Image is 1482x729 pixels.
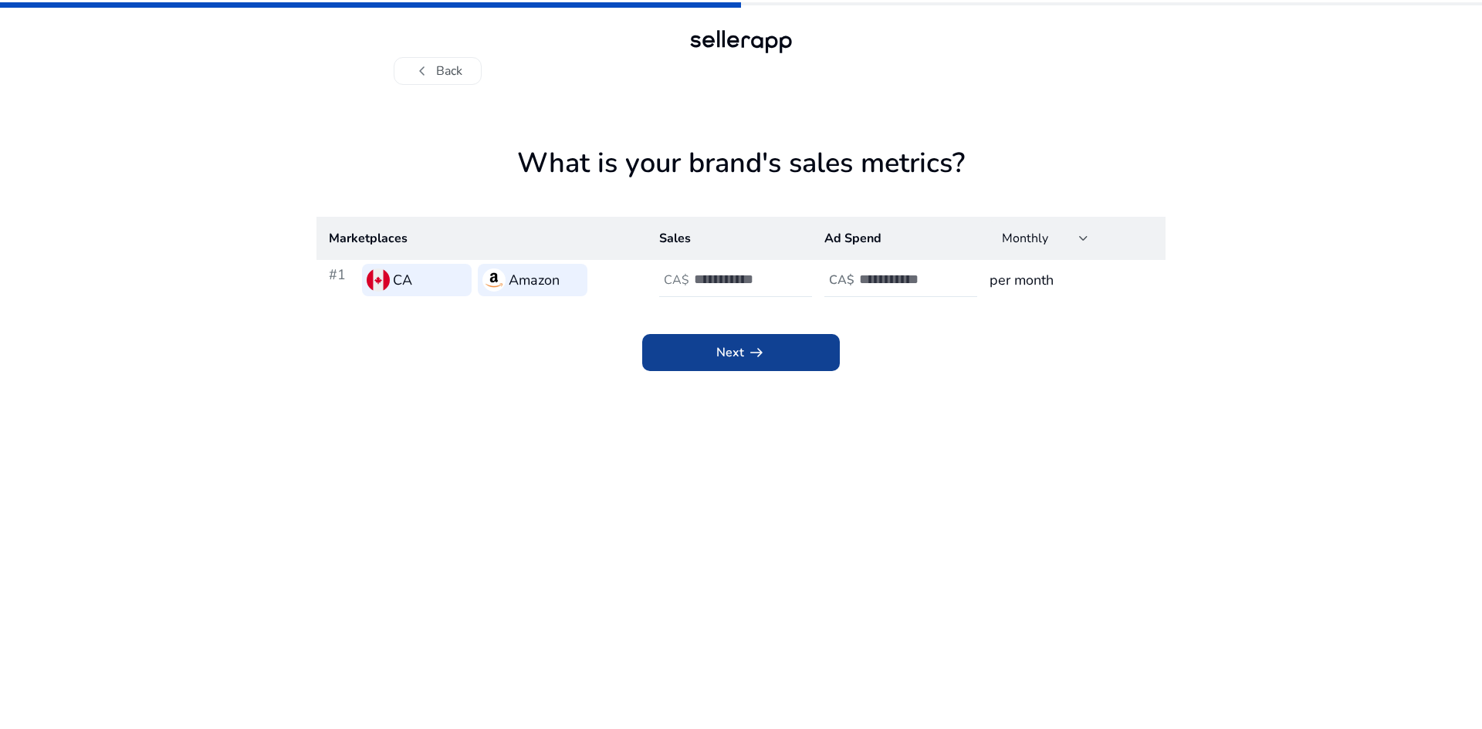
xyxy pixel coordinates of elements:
[647,217,812,260] th: Sales
[367,268,390,292] img: ca.svg
[642,334,840,371] button: Nextarrow_right_alt
[393,269,412,291] h3: CA
[316,147,1166,217] h1: What is your brand's sales metrics?
[664,273,689,288] h4: CA$
[812,217,977,260] th: Ad Spend
[413,62,431,80] span: chevron_left
[1002,230,1048,247] span: Monthly
[990,269,1153,291] h3: per month
[316,217,647,260] th: Marketplaces
[747,343,766,362] span: arrow_right_alt
[829,273,854,288] h4: CA$
[329,264,356,296] h3: #1
[716,343,766,362] span: Next
[394,57,482,85] button: chevron_leftBack
[509,269,560,291] h3: Amazon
